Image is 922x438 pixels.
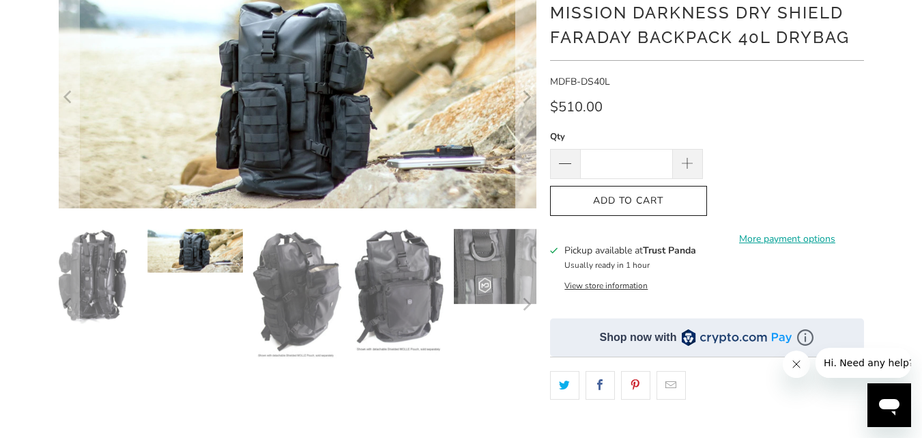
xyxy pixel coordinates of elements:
b: Trust Panda [643,244,696,257]
img: Mission Darkness Dry Shield Faraday Backpack 40L Drybag - Trust Panda [45,229,141,325]
a: More payment options [711,232,864,247]
button: Previous [58,229,80,381]
button: Next [515,229,537,381]
a: Share this on Twitter [550,371,579,400]
h3: Pickup available at [564,243,696,258]
img: Mission Darkness Dry Shield Faraday Backpack 40L Drybag - Trust Panda [455,229,550,304]
img: Mission Darkness Dry Shield Faraday Backpack 40L Drybag - Trust Panda [249,229,345,360]
a: Share this on Facebook [586,371,615,400]
iframe: Mensagem da empresa [816,348,911,378]
button: Add to Cart [550,186,707,217]
span: Add to Cart [564,195,693,207]
div: Shop now with [600,330,677,345]
small: Usually ready in 1 hour [564,260,650,271]
iframe: Fechar mensagem [783,351,810,378]
span: Hi. Need any help? [8,10,98,20]
a: Email this to a friend [657,371,686,400]
iframe: Botão para abrir a janela de mensagens [867,383,911,427]
a: Share this on Pinterest [621,371,650,400]
img: Mission Darkness Dry Shield Faraday Backpack 40L Drybag - Trust Panda [147,229,243,273]
button: View store information [564,280,648,291]
span: MDFB-DS40L [550,75,610,88]
label: Qty [550,129,703,144]
span: $510.00 [550,98,603,116]
img: Mission Darkness Dry Shield Faraday Backpack 40L Drybag - Trust Panda [351,229,447,355]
